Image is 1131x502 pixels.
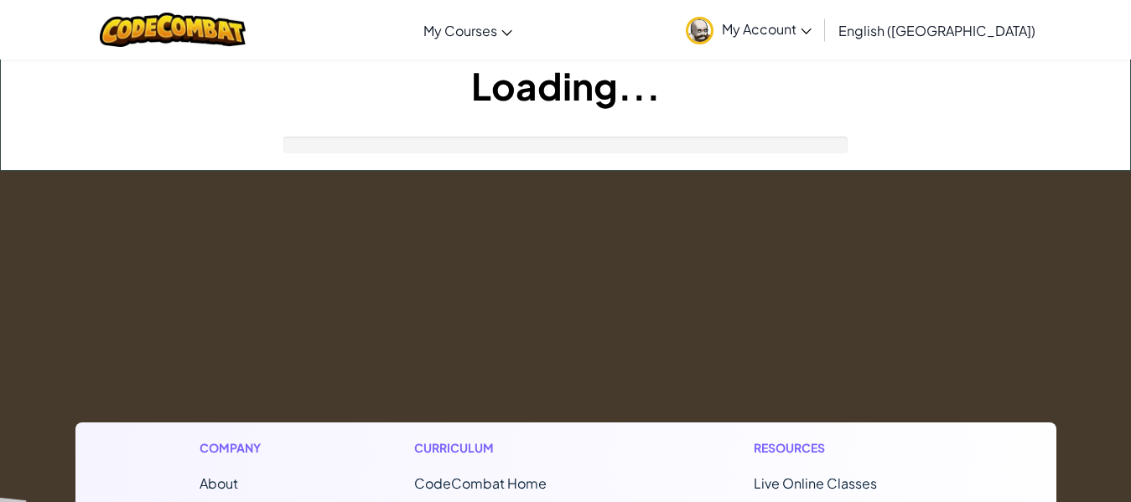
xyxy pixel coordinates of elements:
h1: Resources [754,439,932,457]
h1: Loading... [1,60,1130,111]
span: English ([GEOGRAPHIC_DATA]) [838,22,1035,39]
h1: Company [200,439,278,457]
img: CodeCombat logo [100,13,246,47]
img: avatar [686,17,713,44]
h1: Curriculum [414,439,617,457]
span: CodeCombat Home [414,474,547,492]
a: English ([GEOGRAPHIC_DATA]) [830,8,1044,53]
a: My Courses [415,8,521,53]
a: About [200,474,238,492]
span: My Courses [423,22,497,39]
span: My Account [722,20,812,38]
a: My Account [677,3,820,56]
a: Live Online Classes [754,474,877,492]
